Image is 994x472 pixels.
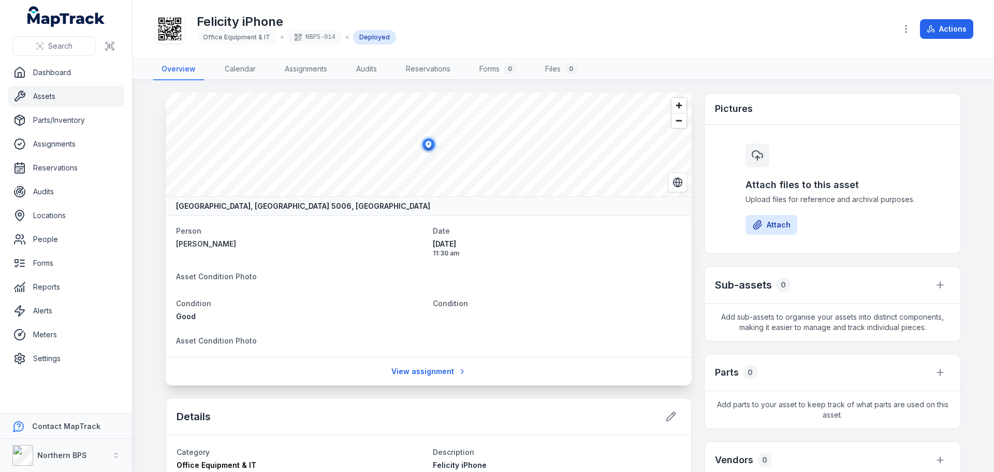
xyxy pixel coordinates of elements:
[715,278,772,292] h2: Sub-assets
[276,59,335,80] a: Assignments
[433,239,681,249] span: [DATE]
[177,409,211,424] h2: Details
[177,448,210,456] span: Category
[537,59,586,80] a: Files0
[176,312,196,321] span: Good
[32,422,100,431] strong: Contact MapTrack
[8,110,124,131] a: Parts/Inventory
[8,301,124,321] a: Alerts
[177,461,256,469] span: Office Equipment & IT
[705,391,960,428] span: Add parts to your asset to keep track of what parts are used on this asset.
[757,453,772,467] div: 0
[715,365,739,380] h3: Parts
[745,194,919,205] span: Upload files for reference and archival purposes.
[288,30,342,45] div: NBPS-014
[433,299,468,308] span: Condition
[8,62,124,83] a: Dashboard
[166,93,692,196] canvas: Map
[471,59,524,80] a: Forms0
[671,98,686,113] button: Zoom in
[48,41,72,51] span: Search
[176,201,430,211] strong: [GEOGRAPHIC_DATA], [GEOGRAPHIC_DATA] 5006, [GEOGRAPHIC_DATA]
[216,59,264,80] a: Calendar
[27,6,105,27] a: MapTrack
[385,362,473,381] a: View assignment
[8,253,124,274] a: Forms
[8,134,124,154] a: Assignments
[433,239,681,258] time: 15/10/2025, 11:30:04 am
[715,102,753,116] h3: Pictures
[37,451,87,460] strong: Northern BPS
[565,63,577,75] div: 0
[745,178,919,192] h3: Attach files to this asset
[705,304,960,341] span: Add sub-assets to organise your assets into distinct components, making it easier to manage and t...
[353,30,396,45] div: Deployed
[745,215,797,235] button: Attach
[197,13,396,30] h1: Felicity iPhone
[8,158,124,178] a: Reservations
[8,205,124,226] a: Locations
[176,226,201,235] span: Person
[433,448,474,456] span: Description
[176,239,425,249] a: [PERSON_NAME]
[176,272,257,281] span: Asset Condition Photo
[433,226,450,235] span: Date
[398,59,459,80] a: Reservations
[176,336,257,345] span: Asset Condition Photo
[743,365,757,380] div: 0
[8,277,124,297] a: Reports
[8,324,124,345] a: Meters
[203,33,270,41] span: Office Equipment & IT
[8,229,124,250] a: People
[504,63,516,75] div: 0
[920,19,973,39] button: Actions
[153,59,204,80] a: Overview
[8,86,124,107] a: Assets
[12,36,96,56] button: Search
[176,299,211,308] span: Condition
[671,113,686,128] button: Zoom out
[776,278,791,292] div: 0
[8,348,124,369] a: Settings
[715,453,753,467] h3: Vendors
[668,173,688,192] button: Switch to Satellite View
[348,59,385,80] a: Audits
[8,181,124,202] a: Audits
[433,461,487,469] span: Felicity iPhone
[433,249,681,258] span: 11:30 am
